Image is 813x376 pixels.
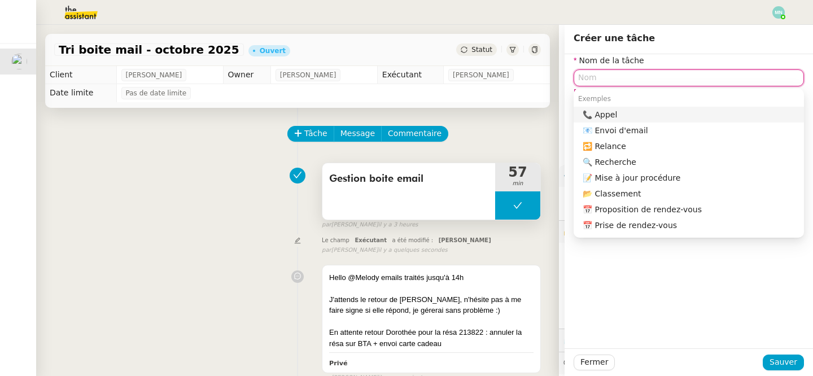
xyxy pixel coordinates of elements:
[563,358,661,368] span: 💬
[223,66,270,84] td: Owner
[388,127,442,140] span: Commentaire
[329,360,347,367] b: Privé
[763,355,804,370] button: Sauver
[471,46,492,54] span: Statut
[59,44,239,55] span: Tri boite mail - octobre 2025
[378,220,418,230] span: il y a 3 heures
[574,56,644,65] label: Nom de la tâche
[439,237,491,243] span: [PERSON_NAME]
[381,126,448,142] button: Commentaire
[329,170,488,187] span: Gestion boite email
[453,69,509,81] span: [PERSON_NAME]
[11,54,27,69] img: users%2F9mvJqJUvllffspLsQzytnd0Nt4c2%2Favatar%2F82da88e3-d90d-4e39-b37d-dcb7941179ae
[772,6,785,19] img: svg
[340,127,375,140] span: Message
[126,88,187,99] span: Pas de date limite
[378,246,448,255] span: il y a quelques secondes
[45,66,116,84] td: Client
[574,69,804,86] input: Nom
[583,125,799,135] div: 📧 Envoi d'email
[563,225,637,238] span: 🔐
[559,352,813,374] div: 💬Commentaires 61
[355,237,387,243] span: Exécutant
[583,189,799,199] div: 📂 Classement
[559,329,813,351] div: ⏲️Tâches 2826:15
[559,165,813,187] div: ⚙️Procédures
[563,169,622,182] span: ⚙️
[583,204,799,215] div: 📅 Proposition de rendez-vous
[304,127,327,140] span: Tâche
[322,220,418,230] small: [PERSON_NAME]
[495,165,540,179] span: 57
[574,33,655,43] span: Créer une tâche
[126,69,182,81] span: [PERSON_NAME]
[563,335,654,344] span: ⏲️
[260,47,286,54] div: Ouvert
[329,294,534,316] div: J'attends le retour de [PERSON_NAME], n'hésite pas à me faire signe si elle répond, je gérerai sa...
[583,110,799,120] div: 📞 Appel
[559,221,813,243] div: 🔐Données client
[334,126,382,142] button: Message
[583,173,799,183] div: 📝 Mise à jour procédure
[574,355,615,370] button: Fermer
[287,126,334,142] button: Tâche
[583,220,799,230] div: 📅 Prise de rendez-vous
[45,84,116,102] td: Date limite
[583,141,799,151] div: 🔁 Relance
[329,327,534,349] div: En attente retour Dorothée pour la résa 213822 : annuler la résa sur BTA + envoi carte cadeau
[574,91,804,107] div: Exemples
[377,66,443,84] td: Exécutant
[392,237,434,243] span: a été modifié :
[583,157,799,167] div: 🔍 Recherche
[580,356,608,369] span: Fermer
[495,179,540,189] span: min
[280,69,336,81] span: [PERSON_NAME]
[322,220,331,230] span: par
[329,272,534,283] div: Hello @Melody emails traités jusqu'à 14h
[322,246,331,255] span: par
[322,246,448,255] small: [PERSON_NAME]
[322,237,349,243] span: Le champ
[770,356,797,369] span: Sauver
